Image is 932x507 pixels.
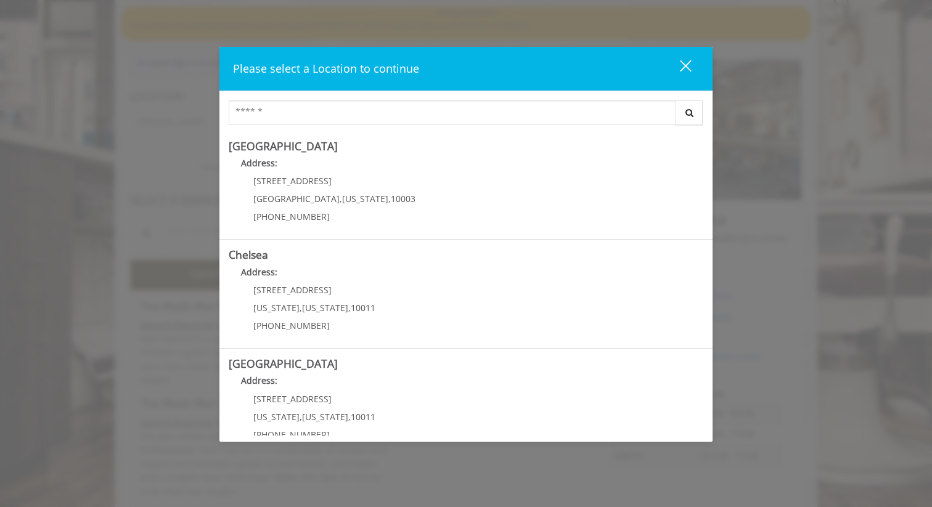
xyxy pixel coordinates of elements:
[340,193,342,205] span: ,
[229,356,338,371] b: [GEOGRAPHIC_DATA]
[241,157,277,169] b: Address:
[253,411,300,423] span: [US_STATE]
[229,100,676,125] input: Search Center
[300,302,302,314] span: ,
[302,302,348,314] span: [US_STATE]
[253,193,340,205] span: [GEOGRAPHIC_DATA]
[253,320,330,331] span: [PHONE_NUMBER]
[253,175,332,187] span: [STREET_ADDRESS]
[253,302,300,314] span: [US_STATE]
[253,429,330,440] span: [PHONE_NUMBER]
[351,302,375,314] span: 10011
[682,108,697,117] i: Search button
[348,302,351,314] span: ,
[253,211,330,222] span: [PHONE_NUMBER]
[351,411,375,423] span: 10011
[342,193,388,205] span: [US_STATE]
[229,139,338,153] b: [GEOGRAPHIC_DATA]
[253,284,332,296] span: [STREET_ADDRESS]
[657,56,699,81] button: close dialog
[666,59,690,78] div: close dialog
[241,266,277,278] b: Address:
[388,193,391,205] span: ,
[229,247,268,262] b: Chelsea
[233,61,419,76] span: Please select a Location to continue
[253,393,332,405] span: [STREET_ADDRESS]
[300,411,302,423] span: ,
[391,193,415,205] span: 10003
[302,411,348,423] span: [US_STATE]
[348,411,351,423] span: ,
[241,375,277,386] b: Address:
[229,100,703,131] div: Center Select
